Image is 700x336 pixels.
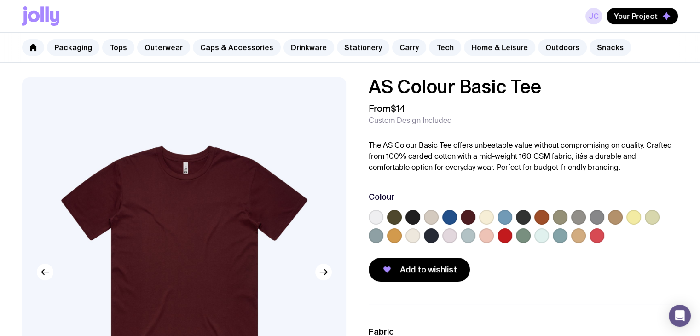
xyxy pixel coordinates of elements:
a: Packaging [47,39,99,56]
span: Add to wishlist [400,264,457,275]
span: Your Project [614,12,658,21]
a: Caps & Accessories [193,39,281,56]
span: Custom Design Included [369,116,452,125]
h3: Colour [369,191,394,203]
a: Outdoors [538,39,587,56]
a: Outerwear [137,39,190,56]
h1: AS Colour Basic Tee [369,77,678,96]
a: Carry [392,39,426,56]
button: Add to wishlist [369,258,470,282]
button: Your Project [607,8,678,24]
a: JC [585,8,602,24]
span: $14 [391,103,405,115]
a: Stationery [337,39,389,56]
a: Tops [102,39,134,56]
a: Tech [429,39,461,56]
div: Open Intercom Messenger [669,305,691,327]
span: From [369,103,405,114]
p: The AS Colour Basic Tee offers unbeatable value without compromising on quality. Crafted from 100... [369,140,678,173]
a: Drinkware [283,39,334,56]
a: Snacks [590,39,631,56]
a: Home & Leisure [464,39,535,56]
